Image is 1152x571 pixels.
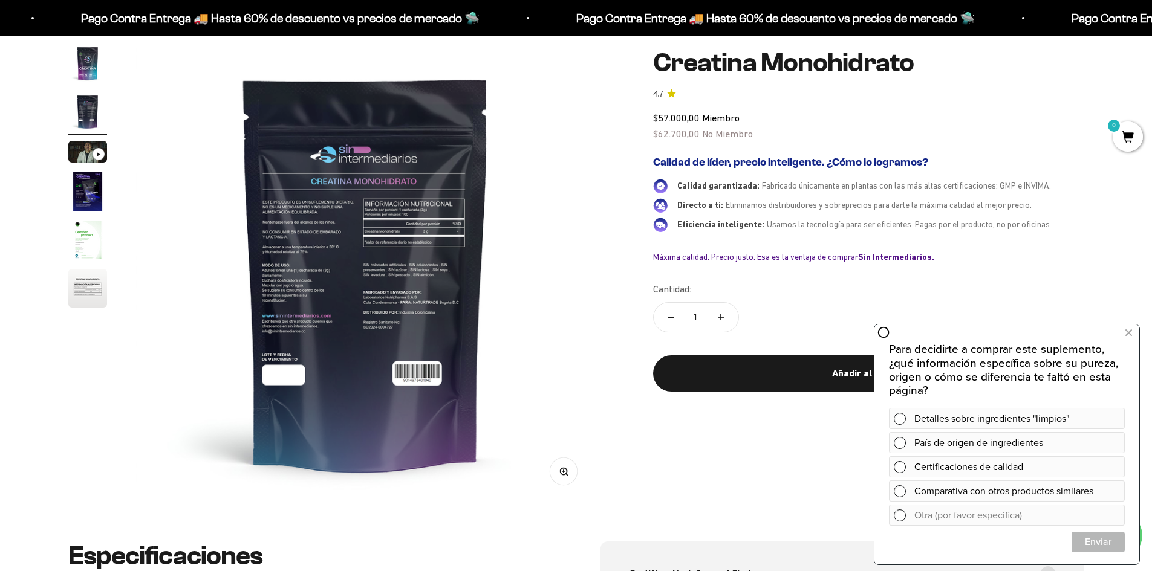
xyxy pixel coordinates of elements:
[653,112,700,123] span: $57.000,00
[653,218,668,232] img: Eficiencia inteligente
[677,181,760,190] span: Calidad garantizada:
[653,156,1084,169] h2: Calidad de líder, precio inteligente. ¿Cómo lo logramos?
[68,44,107,83] img: Creatina Monohidrato
[68,269,107,311] button: Ir al artículo 6
[653,48,1084,77] h1: Creatina Monohidrato
[726,200,1032,210] span: Eliminamos distribuidores y sobreprecios para darte la máxima calidad al mejor precio.
[68,541,552,570] h2: Especificaciones
[576,8,975,28] p: Pago Contra Entrega 🚚 Hasta 60% de descuento vs precios de mercado 🛸
[762,181,1051,190] span: Fabricado únicamente en plantas con las más altas certificaciones: GMP e INVIMA.
[68,221,107,259] img: Creatina Monohidrato
[677,219,764,229] span: Eficiencia inteligente:
[653,179,668,193] img: Calidad garantizada
[702,127,753,138] span: No Miembro
[653,355,1084,392] button: Añadir al carrito
[68,44,107,86] button: Ir al artículo 1
[653,198,668,213] img: Directo a ti
[653,87,663,100] span: 4.7
[68,172,107,211] img: Creatina Monohidrato
[858,252,934,262] b: Sin Intermediarios.
[81,8,480,28] p: Pago Contra Entrega 🚚 Hasta 60% de descuento vs precios de mercado 🛸
[653,251,1084,262] div: Máxima calidad. Precio justo. Esa es la ventaja de comprar
[1107,118,1121,133] mark: 0
[68,92,107,131] img: Creatina Monohidrato
[68,221,107,263] button: Ir al artículo 5
[653,282,691,297] label: Cantidad:
[136,44,595,503] img: Creatina Monohidrato
[677,366,1060,381] div: Añadir al carrito
[653,87,1084,100] a: 4.74.7 de 5.0 estrellas
[68,141,107,166] button: Ir al artículo 3
[874,323,1139,564] iframe: zigpoll-iframe
[703,302,738,331] button: Aumentar cantidad
[654,302,689,331] button: Reducir cantidad
[68,269,107,308] img: Creatina Monohidrato
[677,200,723,210] span: Directo a ti:
[653,127,700,138] span: $62.700,00
[68,172,107,215] button: Ir al artículo 4
[702,112,740,123] span: Miembro
[68,92,107,135] button: Ir al artículo 2
[767,219,1052,229] span: Usamos la tecnología para ser eficientes. Pagas por el producto, no por oficinas.
[1113,131,1143,144] a: 0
